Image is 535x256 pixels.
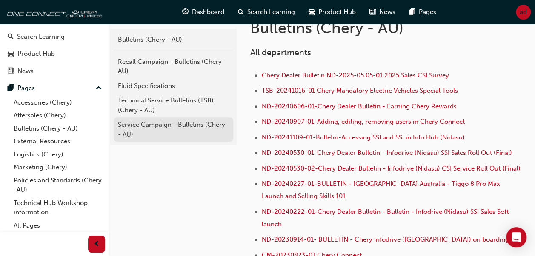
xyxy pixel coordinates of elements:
[262,180,502,200] a: ND-20240227-01-BULLETIN - [GEOGRAPHIC_DATA] Australia - Tiggo 8 Pro Max Launch and Selling Skills...
[10,174,105,196] a: Policies and Standards (Chery -AU)
[114,32,233,47] a: Bulletins (Chery - AU)
[8,33,14,41] span: search-icon
[309,7,315,17] span: car-icon
[369,7,376,17] span: news-icon
[118,57,229,76] div: Recall Campaign - Bulletins (Chery AU)
[262,208,510,228] a: ND-20240222-01-Chery Dealer Bulletin - Bulletin - Infodrive (Nidasu) SSI Sales Soft launch
[506,227,526,247] div: Open Intercom Messenger
[238,7,244,17] span: search-icon
[4,3,102,20] img: oneconnect
[118,81,229,91] div: Fluid Specifications
[118,96,229,115] div: Technical Service Bulletins (TSB) (Chery - AU)
[262,87,458,94] a: TSB-20241016-01 Chery Mandatory Electric Vehicles Special Tools
[10,135,105,148] a: External Resources
[94,239,100,250] span: prev-icon
[363,3,402,21] a: news-iconNews
[182,7,189,17] span: guage-icon
[17,49,55,59] div: Product Hub
[114,117,233,142] a: Service Campaign - Bulletins (Chery - AU)
[10,148,105,161] a: Logistics (Chery)
[247,7,295,17] span: Search Learning
[262,71,449,79] a: Chery Dealer Bulletin ND-2025-05.05-01 2025 Sales CSI Survey
[419,7,436,17] span: Pages
[8,68,14,75] span: news-icon
[516,5,531,20] button: ad
[175,3,231,21] a: guage-iconDashboard
[409,7,415,17] span: pages-icon
[250,19,470,37] h1: Bulletins (Chery - AU)
[3,46,105,62] a: Product Hub
[262,118,465,125] a: ND-20240907-01-Adding, editing, removing users in Chery Connect
[8,50,14,58] span: car-icon
[302,3,363,21] a: car-iconProduct Hub
[114,93,233,117] a: Technical Service Bulletins (TSB) (Chery - AU)
[10,196,105,219] a: Technical Hub Workshop information
[262,134,465,141] a: ND-20241109-01-Bulletin-Accessing SSI and SSI in Info Hub (Nidasu)
[114,54,233,79] a: Recall Campaign - Bulletins (Chery AU)
[17,32,65,42] div: Search Learning
[192,7,224,17] span: Dashboard
[10,219,105,232] a: All Pages
[379,7,395,17] span: News
[114,79,233,94] a: Fluid Specifications
[96,83,102,94] span: up-icon
[3,29,105,45] a: Search Learning
[3,80,105,96] button: Pages
[10,109,105,122] a: Aftersales (Chery)
[262,236,509,243] a: ND-20230914-01- BULLETIN - Chery Infodrive ([GEOGRAPHIC_DATA]) on boarding
[8,85,14,92] span: pages-icon
[118,35,229,45] div: Bulletins (Chery - AU)
[262,165,521,172] a: ND-20240530-02-Chery Dealer Bulletin - Infodrive (Nidasu) CSI Service Roll Out (Final)
[262,102,457,110] a: ND-20240606-01-Chery Dealer Bulletin - Earning Chery Rewards
[318,7,356,17] span: Product Hub
[3,63,105,79] a: News
[262,149,512,156] a: ND-20240530-01-Chery Dealer Bulletin - Infodrive (Nidasu) SSI Sales Roll Out (Final)
[118,120,229,139] div: Service Campaign - Bulletins (Chery - AU)
[17,83,35,93] div: Pages
[520,7,527,17] span: ad
[10,161,105,174] a: Marketing (Chery)
[231,3,302,21] a: search-iconSearch Learning
[17,66,34,76] div: News
[250,48,311,57] span: All departments
[10,96,105,109] a: Accessories (Chery)
[402,3,443,21] a: pages-iconPages
[10,122,105,135] a: Bulletins (Chery - AU)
